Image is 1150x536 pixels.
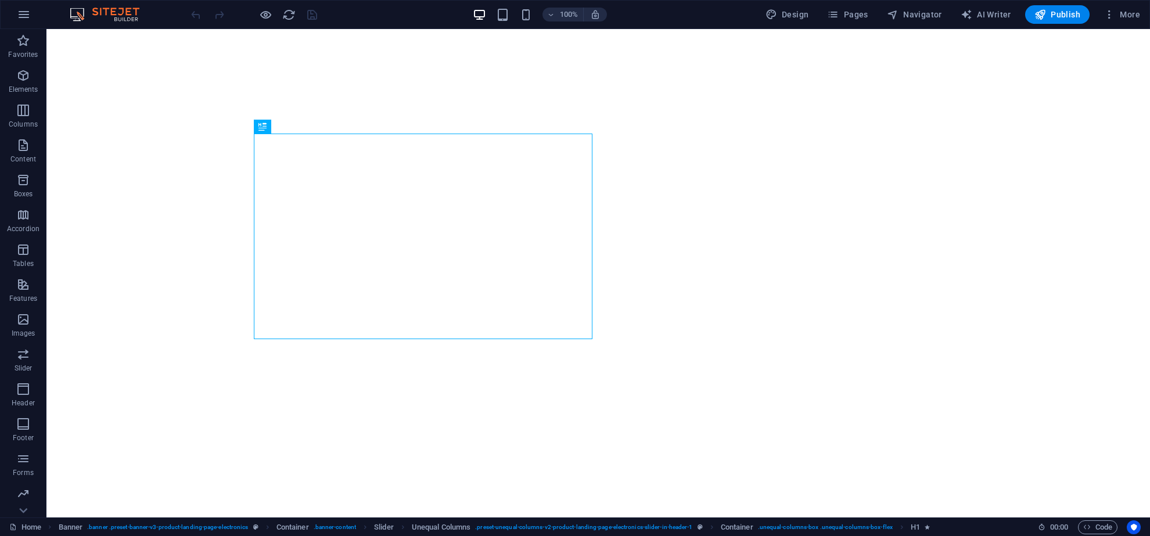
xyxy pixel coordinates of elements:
[1058,523,1060,531] span: :
[761,5,814,24] div: Design (Ctrl+Alt+Y)
[475,520,692,534] span: . preset-unequal-columns-v2-product-landing-page-electronics-slider-in-header-1
[9,85,38,94] p: Elements
[827,9,868,20] span: Pages
[13,433,34,443] p: Footer
[374,520,394,534] span: Click to select. Double-click to edit
[882,5,947,24] button: Navigator
[10,154,36,164] p: Content
[887,9,942,20] span: Navigator
[911,520,920,534] span: Click to select. Double-click to edit
[721,520,753,534] span: Click to select. Double-click to edit
[560,8,578,21] h6: 100%
[253,524,258,530] i: This element is a customizable preset
[1099,5,1145,24] button: More
[7,503,39,512] p: Marketing
[761,5,814,24] button: Design
[925,524,930,530] i: Element contains an animation
[13,468,34,477] p: Forms
[961,9,1011,20] span: AI Writer
[67,8,154,21] img: Editor Logo
[822,5,872,24] button: Pages
[1127,520,1141,534] button: Usercentrics
[758,520,893,534] span: . unequal-columns-box .unequal-columns-box-flex
[956,5,1016,24] button: AI Writer
[590,9,601,20] i: On resize automatically adjust zoom level to fit chosen device.
[1050,520,1068,534] span: 00 00
[59,520,930,534] nav: breadcrumb
[12,398,35,408] p: Header
[258,8,272,21] button: Click here to leave preview mode and continue editing
[1104,9,1140,20] span: More
[9,520,41,534] a: Click to cancel selection. Double-click to open Pages
[15,364,33,373] p: Slider
[1038,520,1069,534] h6: Session time
[8,50,38,59] p: Favorites
[1025,5,1090,24] button: Publish
[282,8,296,21] i: Reload page
[314,520,356,534] span: . banner-content
[14,189,33,199] p: Boxes
[1078,520,1117,534] button: Code
[12,329,35,338] p: Images
[542,8,584,21] button: 100%
[87,520,248,534] span: . banner .preset-banner-v3-product-landing-page-electronics
[282,8,296,21] button: reload
[7,224,39,233] p: Accordion
[698,524,703,530] i: This element is a customizable preset
[9,120,38,129] p: Columns
[766,9,809,20] span: Design
[1034,9,1080,20] span: Publish
[59,520,83,534] span: Click to select. Double-click to edit
[13,259,34,268] p: Tables
[9,294,37,303] p: Features
[412,520,470,534] span: Click to select. Double-click to edit
[1083,520,1112,534] span: Code
[276,520,309,534] span: Click to select. Double-click to edit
